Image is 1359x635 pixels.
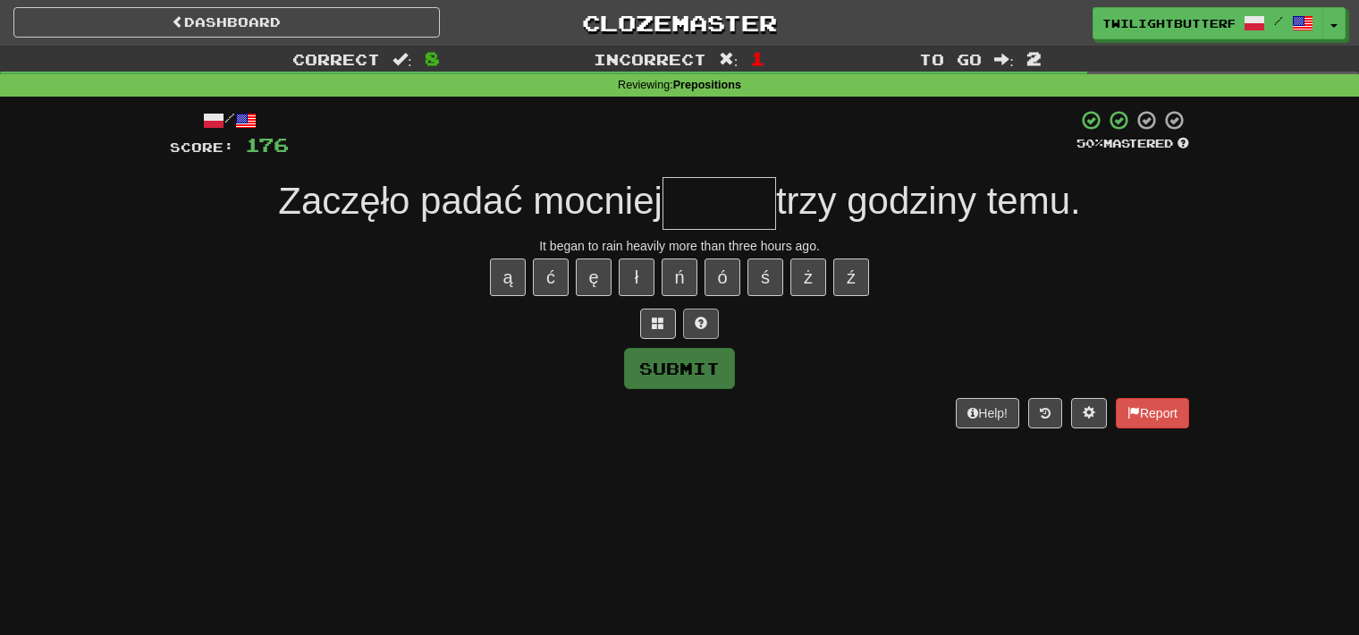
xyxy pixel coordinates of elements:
button: Help! [956,398,1019,428]
button: ś [747,258,783,296]
button: ą [490,258,526,296]
button: Round history (alt+y) [1028,398,1062,428]
span: 8 [425,47,440,69]
span: Incorrect [594,50,706,68]
span: To go [919,50,982,68]
span: 176 [245,133,289,156]
span: 2 [1026,47,1042,69]
span: : [393,52,412,67]
span: Correct [292,50,380,68]
button: Submit [624,348,735,389]
span: / [1274,14,1283,27]
button: ó [705,258,740,296]
button: ź [833,258,869,296]
span: TwilightButterfly1 [1102,15,1235,31]
a: TwilightButterfly1 / [1093,7,1323,39]
span: 50 % [1076,136,1103,150]
div: It began to rain heavily more than three hours ago. [170,237,1189,255]
button: ż [790,258,826,296]
span: : [994,52,1014,67]
div: / [170,109,289,131]
div: Mastered [1076,136,1189,152]
button: Single letter hint - you only get 1 per sentence and score half the points! alt+h [683,309,719,339]
button: Switch sentence to multiple choice alt+p [640,309,676,339]
span: Score: [170,140,234,155]
span: 1 [750,47,765,69]
a: Dashboard [13,7,440,38]
span: : [719,52,739,67]
strong: Prepositions [673,79,741,91]
a: Clozemaster [467,7,893,38]
button: Report [1116,398,1189,428]
button: ł [619,258,654,296]
button: ć [533,258,569,296]
span: Zaczęło padać mocniej [278,180,663,222]
button: ń [662,258,697,296]
button: ę [576,258,612,296]
span: trzy godziny temu. [776,180,1081,222]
